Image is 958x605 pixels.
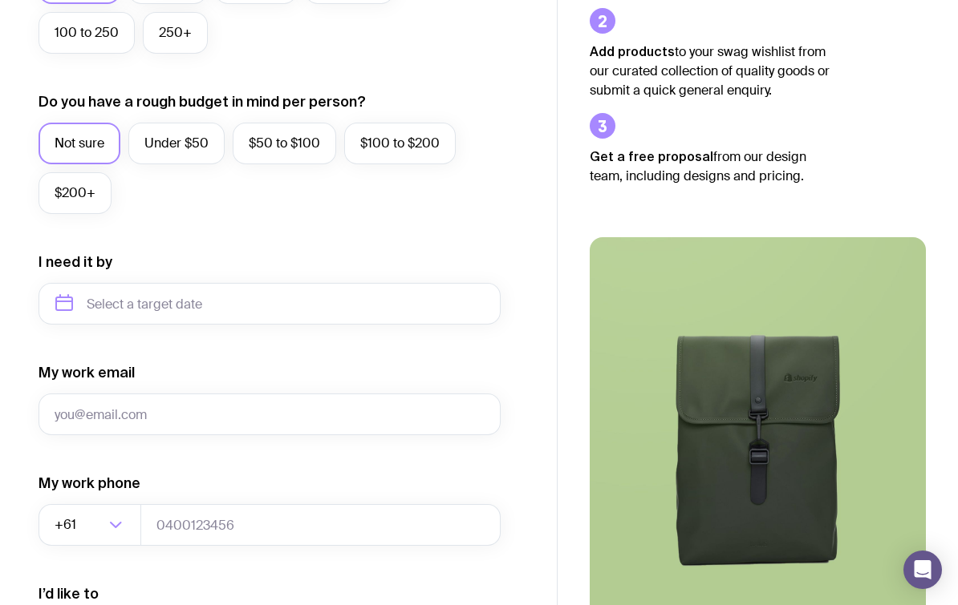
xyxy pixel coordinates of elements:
[39,363,135,382] label: My work email
[233,123,336,164] label: $50 to $100
[903,551,942,589] div: Open Intercom Messenger
[344,123,456,164] label: $100 to $200
[39,504,141,546] div: Search for option
[39,584,99,603] label: I’d like to
[590,149,713,163] strong: Get a free proposal
[590,42,830,100] p: to your swag wishlist from our curated collection of quality goods or submit a quick general enqu...
[39,12,135,54] label: 100 to 250
[55,504,79,546] span: +61
[39,283,501,325] input: Select a target date
[39,172,112,214] label: $200+
[79,504,104,546] input: Search for option
[143,12,208,54] label: 250+
[140,504,501,546] input: 0400123456
[39,123,120,164] label: Not sure
[39,474,140,493] label: My work phone
[39,393,501,435] input: you@email.com
[590,44,675,58] strong: Add products
[39,252,112,272] label: I need it by
[590,147,830,186] p: from our design team, including designs and pricing.
[128,123,225,164] label: Under $50
[39,92,366,111] label: Do you have a rough budget in mind per person?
